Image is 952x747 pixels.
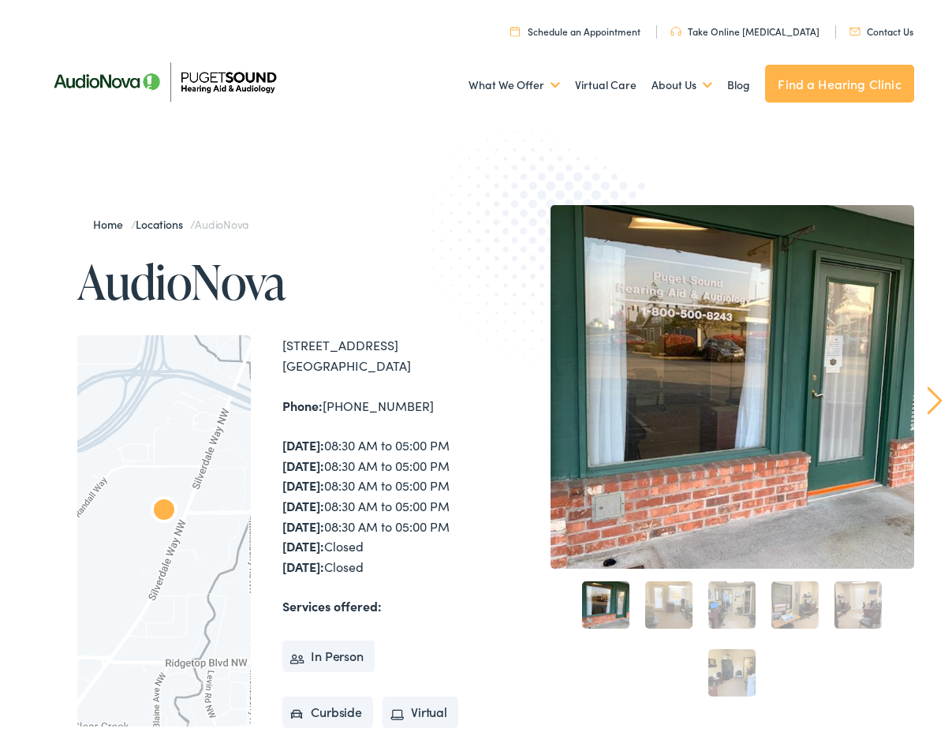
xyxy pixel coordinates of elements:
[282,397,323,414] strong: Phone:
[834,581,882,629] a: 5
[282,697,373,728] li: Curbside
[645,581,693,629] a: 2
[651,56,712,114] a: About Us
[282,641,375,672] li: In Person
[708,581,756,629] a: 3
[849,28,861,35] img: utility icon
[93,216,248,232] span: / /
[765,65,913,103] a: Find a Hearing Clinic
[77,256,476,308] h1: AudioNova
[927,387,942,415] a: Next
[282,435,476,577] div: 08:30 AM to 05:00 PM 08:30 AM to 05:00 PM 08:30 AM to 05:00 PM 08:30 AM to 05:00 PM 08:30 AM to 0...
[282,558,324,575] strong: [DATE]:
[670,27,681,36] img: utility icon
[771,581,819,629] a: 4
[510,26,520,36] img: utility icon
[93,216,130,232] a: Home
[282,476,324,494] strong: [DATE]:
[383,697,458,728] li: Virtual
[282,497,324,514] strong: [DATE]:
[282,517,324,535] strong: [DATE]:
[282,457,324,474] strong: [DATE]:
[282,335,476,375] div: [STREET_ADDRESS] [GEOGRAPHIC_DATA]
[282,537,324,555] strong: [DATE]:
[670,24,819,38] a: Take Online [MEDICAL_DATA]
[282,436,324,454] strong: [DATE]:
[195,216,248,232] span: AudioNova
[575,56,637,114] a: Virtual Care
[469,56,560,114] a: What We Offer
[282,597,382,614] strong: Services offered:
[727,56,750,114] a: Blog
[708,649,756,697] a: 6
[582,581,629,629] a: 1
[139,487,189,537] div: AudioNova
[136,216,190,232] a: Locations
[849,24,913,38] a: Contact Us
[282,396,476,416] div: [PHONE_NUMBER]
[510,24,640,38] a: Schedule an Appointment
